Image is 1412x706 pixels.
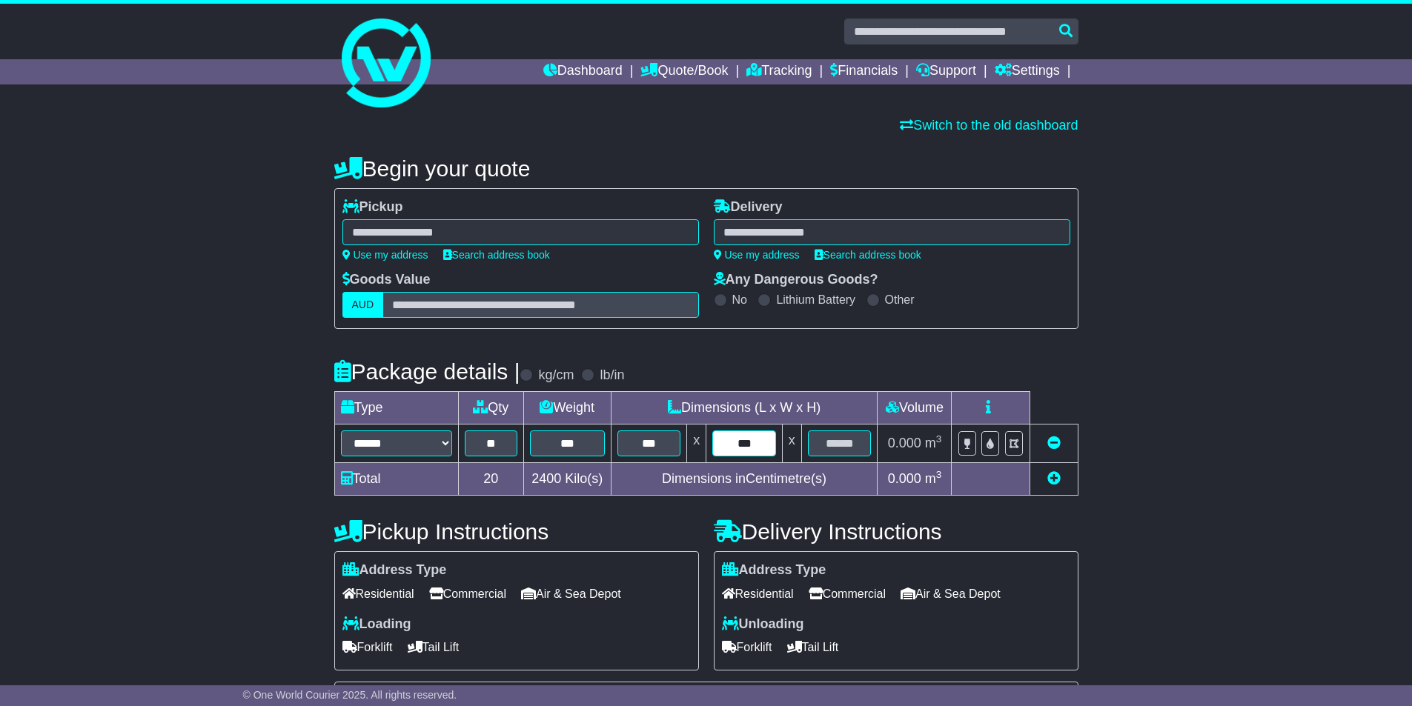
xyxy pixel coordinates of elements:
h4: Package details | [334,359,520,384]
a: Add new item [1047,471,1061,486]
sup: 3 [936,433,942,444]
td: Kilo(s) [523,463,611,496]
label: Other [885,293,915,307]
span: Forklift [722,636,772,659]
label: Address Type [342,562,447,579]
span: Air & Sea Depot [521,582,621,605]
span: Residential [722,582,794,605]
td: Dimensions (L x W x H) [611,392,878,424]
a: Tracking [746,59,812,84]
h4: Pickup Instructions [334,519,699,544]
span: Air & Sea Depot [901,582,1001,605]
td: Type [334,392,458,424]
label: kg/cm [538,367,574,384]
span: 0.000 [888,471,921,486]
td: x [782,424,801,463]
td: Qty [458,392,523,424]
h4: Begin your quote [334,156,1078,181]
td: Dimensions in Centimetre(s) [611,463,878,496]
a: Financials [830,59,898,84]
label: Address Type [722,562,826,579]
label: lb/in [600,367,624,384]
td: 20 [458,463,523,496]
label: Unloading [722,616,804,633]
label: Loading [342,616,411,633]
a: Support [916,59,976,84]
a: Dashboard [543,59,623,84]
a: Remove this item [1047,436,1061,450]
a: Settings [995,59,1060,84]
td: x [687,424,706,463]
a: Quote/Book [640,59,728,84]
td: Volume [878,392,952,424]
span: Tail Lift [787,636,839,659]
label: Goods Value [342,272,431,288]
label: AUD [342,292,384,318]
span: 0.000 [888,436,921,450]
span: Forklift [342,636,393,659]
span: Commercial [429,582,506,605]
sup: 3 [936,469,942,480]
label: Delivery [714,199,783,216]
a: Switch to the old dashboard [900,118,1078,133]
td: Total [334,463,458,496]
td: Weight [523,392,611,424]
a: Use my address [714,249,800,261]
a: Use my address [342,249,428,261]
span: m [925,471,942,486]
label: Lithium Battery [776,293,855,307]
span: Residential [342,582,414,605]
span: m [925,436,942,450]
a: Search address book [443,249,550,261]
span: 2400 [531,471,561,486]
span: © One World Courier 2025. All rights reserved. [243,689,457,701]
a: Search address book [815,249,921,261]
span: Commercial [809,582,886,605]
label: Any Dangerous Goods? [714,272,878,288]
label: No [732,293,747,307]
span: Tail Lift [408,636,460,659]
label: Pickup [342,199,403,216]
h4: Delivery Instructions [714,519,1078,544]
